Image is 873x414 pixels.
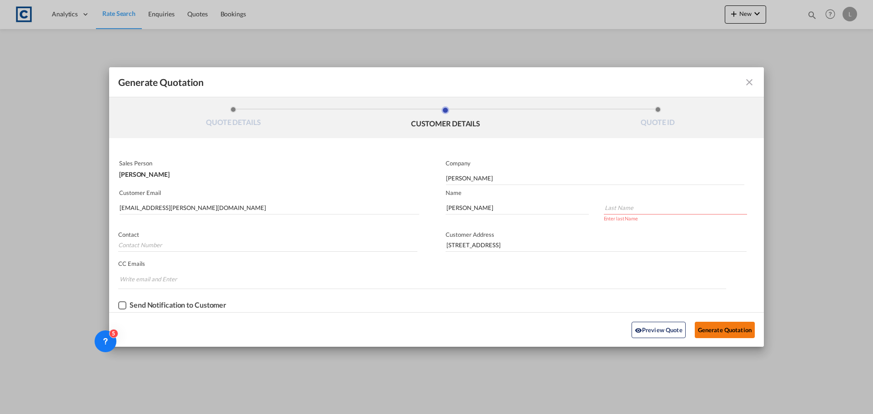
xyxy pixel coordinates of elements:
[120,272,188,286] input: Chips input.
[446,201,589,214] input: First Name
[109,67,764,347] md-dialog: Generate QuotationQUOTE ...
[632,322,686,338] button: icon-eyePreview Quote
[118,301,226,310] md-checkbox: Checkbox No Ink
[119,160,417,167] p: Sales Person
[130,301,226,309] div: Send Notification to Customer
[446,171,744,185] input: Company Name
[118,231,417,238] p: Contact
[744,77,755,88] md-icon: icon-close fg-AAA8AD cursor m-0
[446,231,494,238] span: Customer Address
[118,76,204,88] span: Generate Quotation
[635,327,642,334] md-icon: icon-eye
[120,201,419,214] input: Search by Customer Name/Email Id/Company
[340,106,552,131] li: CUSTOMER DETAILS
[119,189,419,196] p: Customer Email
[118,271,726,289] md-chips-wrap: Chips container. Enter the text area, then type text, and press enter to add a chip.
[118,238,417,252] input: Contact Number
[118,260,726,267] p: CC Emails
[446,238,747,252] input: Customer Address
[695,322,755,338] button: Generate Quotation
[604,215,638,221] span: Enter last Name
[604,201,747,214] input: Last Name
[127,106,340,131] li: QUOTE DETAILS
[552,106,764,131] li: QUOTE ID
[446,160,744,167] p: Company
[119,167,417,178] div: [PERSON_NAME]
[446,189,764,196] p: Name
